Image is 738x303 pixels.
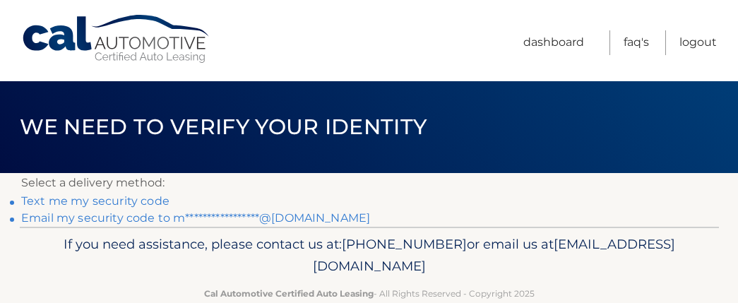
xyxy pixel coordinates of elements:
[342,236,467,252] span: [PHONE_NUMBER]
[41,233,698,278] p: If you need assistance, please contact us at: or email us at
[624,30,649,55] a: FAQ's
[20,114,427,140] span: We need to verify your identity
[679,30,717,55] a: Logout
[21,173,717,193] p: Select a delivery method:
[41,286,698,301] p: - All Rights Reserved - Copyright 2025
[204,288,374,299] strong: Cal Automotive Certified Auto Leasing
[21,194,169,208] a: Text me my security code
[21,14,212,64] a: Cal Automotive
[523,30,584,55] a: Dashboard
